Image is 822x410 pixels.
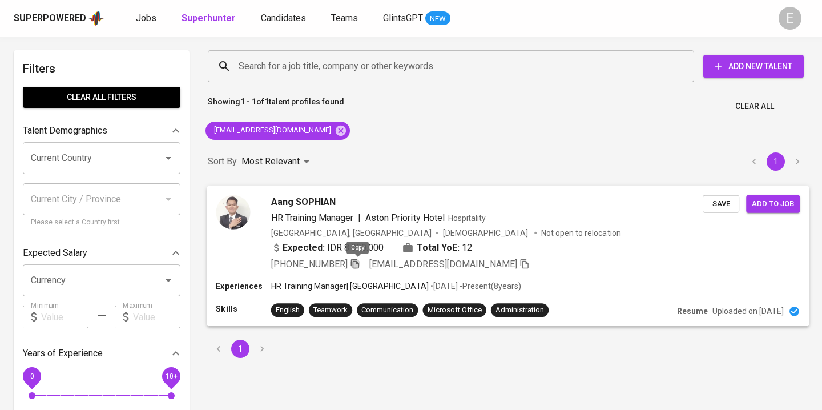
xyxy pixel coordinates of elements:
[703,195,739,212] button: Save
[261,11,308,26] a: Candidates
[712,306,784,317] p: Uploaded on [DATE]
[240,97,256,106] b: 1 - 1
[703,55,804,78] button: Add New Talent
[216,303,271,315] p: Skills
[261,13,306,23] span: Candidates
[160,150,176,166] button: Open
[428,304,482,315] div: Microsoft Office
[361,304,413,315] div: Communication
[136,11,159,26] a: Jobs
[271,212,353,223] span: HR Training Manager
[41,306,88,328] input: Value
[462,240,472,254] span: 12
[677,306,708,317] p: Resume
[208,186,808,326] a: Aang SOPHIANHR Training Manager|Aston Priority HotelHospitality[GEOGRAPHIC_DATA], [GEOGRAPHIC_DAT...
[369,259,517,270] span: [EMAIL_ADDRESS][DOMAIN_NAME]
[23,124,107,138] p: Talent Demographics
[541,227,620,238] p: Not open to relocation
[358,211,361,224] span: |
[779,7,801,30] div: E
[752,197,794,210] span: Add to job
[216,195,250,229] img: 7c20fc0b4c89b8b68f1f07045850fa37.jpeg
[216,280,271,292] p: Experiences
[746,195,800,212] button: Add to job
[241,151,313,172] div: Most Relevant
[23,119,180,142] div: Talent Demographics
[136,13,156,23] span: Jobs
[231,340,249,358] button: page 1
[425,13,450,25] span: NEW
[182,13,236,23] b: Superhunter
[313,304,348,315] div: Teamwork
[767,152,785,171] button: page 1
[331,11,360,26] a: Teams
[23,342,180,365] div: Years of Experience
[182,11,238,26] a: Superhunter
[160,272,176,288] button: Open
[271,240,384,254] div: IDR 8.000.000
[271,227,432,238] div: [GEOGRAPHIC_DATA], [GEOGRAPHIC_DATA]
[383,13,423,23] span: GlintsGPT
[23,347,103,360] p: Years of Experience
[264,97,269,106] b: 1
[14,10,104,27] a: Superpoweredapp logo
[429,280,521,292] p: • [DATE] - Present ( 8 years )
[30,372,34,380] span: 0
[205,122,350,140] div: [EMAIL_ADDRESS][DOMAIN_NAME]
[205,125,338,136] span: [EMAIL_ADDRESS][DOMAIN_NAME]
[133,306,180,328] input: Value
[331,13,358,23] span: Teams
[271,259,348,270] span: [PHONE_NUMBER]
[448,213,486,222] span: Hospitality
[23,87,180,108] button: Clear All filters
[23,246,87,260] p: Expected Salary
[731,96,779,117] button: Clear All
[23,59,180,78] h6: Filters
[383,11,450,26] a: GlintsGPT NEW
[365,212,444,223] span: Aston Priority Hotel
[743,152,808,171] nav: pagination navigation
[208,340,273,358] nav: pagination navigation
[712,59,795,74] span: Add New Talent
[31,217,172,228] p: Please select a Country first
[495,304,544,315] div: Administration
[14,12,86,25] div: Superpowered
[241,155,300,168] p: Most Relevant
[208,96,344,117] p: Showing of talent profiles found
[208,155,237,168] p: Sort By
[271,195,336,208] span: Aang SOPHIAN
[165,372,177,380] span: 10+
[23,242,180,264] div: Expected Salary
[32,90,171,104] span: Clear All filters
[735,99,774,114] span: Clear All
[271,280,429,292] p: HR Training Manager | [GEOGRAPHIC_DATA]
[283,240,325,254] b: Expected:
[276,304,300,315] div: English
[708,197,734,210] span: Save
[417,240,460,254] b: Total YoE:
[443,227,530,238] span: [DEMOGRAPHIC_DATA]
[88,10,104,27] img: app logo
